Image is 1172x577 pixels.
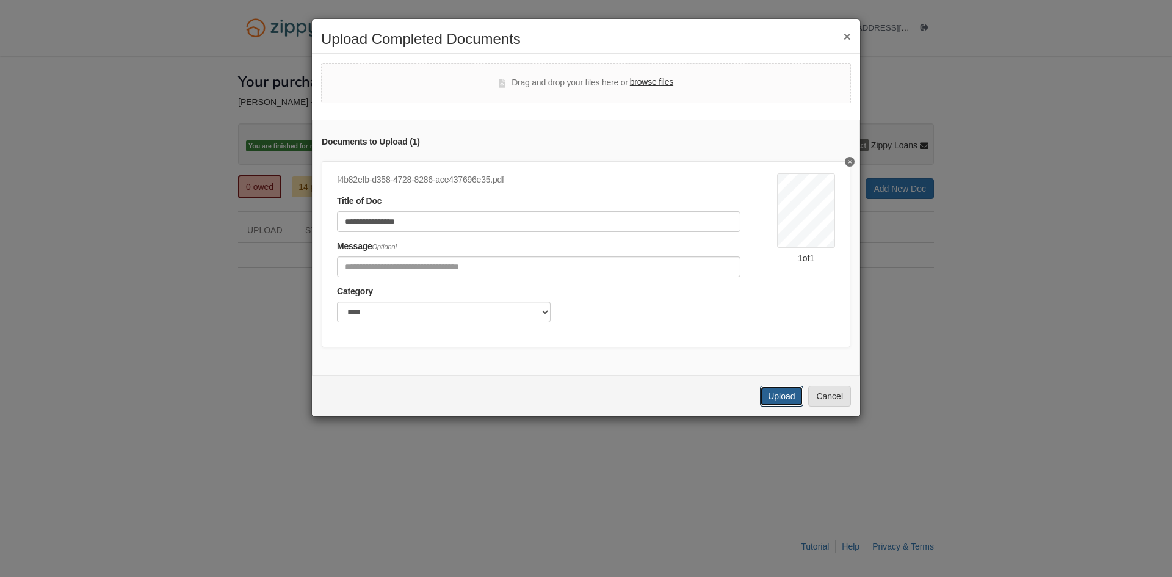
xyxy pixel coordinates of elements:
div: 1 of 1 [777,252,835,264]
div: Drag and drop your files here or [499,76,673,90]
label: browse files [630,76,673,89]
div: f4b82efb-d358-4728-8286-ace437696e35.pdf [337,173,740,187]
label: Title of Doc [337,195,382,208]
input: Include any comments on this document [337,256,740,277]
button: Upload [760,386,803,407]
div: Documents to Upload ( 1 ) [322,136,850,149]
h2: Upload Completed Documents [321,31,851,47]
button: × [844,30,851,43]
span: Optional [372,243,397,250]
button: Cancel [808,386,851,407]
input: Document Title [337,211,740,232]
button: Delete Compass Group W2 [845,157,855,167]
select: Category [337,302,551,322]
label: Category [337,285,373,299]
label: Message [337,240,397,253]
